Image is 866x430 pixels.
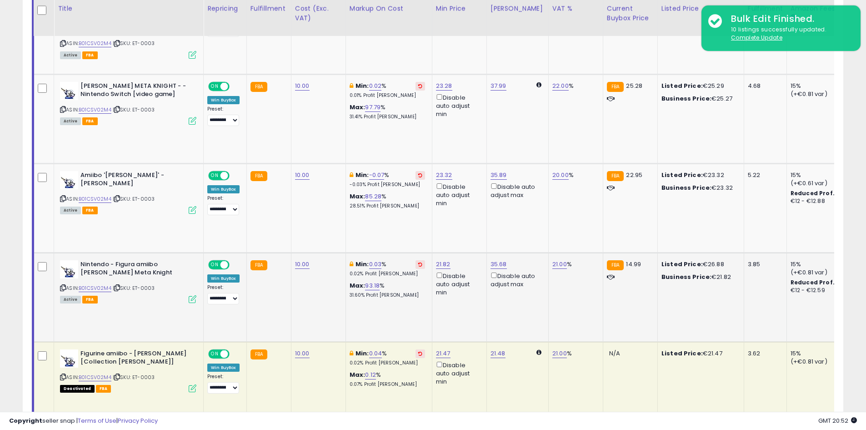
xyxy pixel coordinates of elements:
a: 10.00 [295,349,310,358]
a: 10.00 [295,260,310,269]
div: % [350,103,425,120]
div: % [552,349,596,358]
img: 418OJ30dJOL._SL40_.jpg [60,260,78,278]
div: Disable auto adjust min [436,182,480,208]
span: | SKU: ET-0003 [113,374,155,381]
span: | SKU: ET-0003 [113,284,155,292]
span: FBA [82,51,98,59]
span: FBA [96,385,111,393]
div: Win BuyBox [207,96,240,104]
div: Fulfillment Cost [748,4,783,23]
div: Min Price [436,4,483,13]
div: seller snap | | [9,417,158,425]
div: ASIN: [60,349,196,392]
a: 21.00 [552,260,567,269]
span: | SKU: ET-0003 [113,195,155,202]
div: 10 listings successfully updated. [724,25,854,42]
span: N/A [609,349,620,358]
a: 23.28 [436,81,452,91]
b: Amiibo '[PERSON_NAME]' - [PERSON_NAME] [80,171,191,190]
a: 85.28 [365,192,381,201]
b: Listed Price: [661,171,703,179]
div: Current Buybox Price [607,4,654,23]
div: Win BuyBox [207,274,240,283]
div: % [350,349,425,366]
div: 4.68 [748,82,780,90]
div: % [552,171,596,179]
div: Bulk Edit Finished. [724,12,854,25]
div: % [350,171,425,188]
div: 15% [791,260,866,268]
b: Business Price: [661,94,711,103]
div: Repricing [207,4,243,13]
b: Listed Price: [661,260,703,268]
span: OFF [228,350,243,358]
b: Min: [355,171,369,179]
a: 10.00 [295,171,310,180]
a: B01CSV02M4 [79,40,111,47]
p: 0.02% Profit [PERSON_NAME] [350,271,425,277]
a: 21.47 [436,349,451,358]
span: All listings currently available for purchase on Amazon [60,117,81,125]
a: 35.89 [491,171,507,180]
div: Disable auto adjust max [491,182,541,199]
small: FBA [250,349,267,359]
p: 28.51% Profit [PERSON_NAME] [350,203,425,209]
b: Business Price: [661,183,711,192]
a: Terms of Use [78,416,116,425]
div: ASIN: [60,260,196,303]
div: 15% [791,349,866,358]
div: (+€0.81 var) [791,358,866,366]
div: 5.22 [748,171,780,179]
small: FBA [607,260,624,270]
a: 0.02 [369,81,382,91]
span: All listings currently available for purchase on Amazon [60,207,81,214]
small: FBA [607,171,624,181]
a: 22.00 [552,81,569,91]
div: % [552,260,596,268]
div: Disable auto adjust max [491,271,541,288]
div: 15% [791,82,866,90]
div: Cost (Exc. VAT) [295,4,342,23]
div: (+€0.81 var) [791,90,866,98]
a: B01CSV02M4 [79,374,111,381]
a: 10.00 [295,81,310,91]
div: Title [58,4,200,13]
img: 418OJ30dJOL._SL40_.jpg [60,349,78,368]
b: Min: [355,81,369,90]
div: Win BuyBox [207,185,240,193]
div: Preset: [207,374,240,394]
a: B01CSV02M4 [79,284,111,292]
div: €12 - €12.59 [791,287,866,294]
b: Max: [350,192,365,201]
div: VAT % [552,4,599,13]
b: Nintendo - Figura amiibo [PERSON_NAME] Meta Knight [80,260,191,279]
a: 0.04 [369,349,382,358]
span: All listings currently available for purchase on Amazon [60,51,81,59]
b: Min: [355,349,369,358]
a: B01CSV02M4 [79,106,111,114]
u: Complete Update [731,34,782,41]
strong: Copyright [9,416,42,425]
div: ASIN: [60,82,196,124]
a: 35.68 [491,260,507,269]
small: FBA [250,171,267,181]
a: 0.12 [365,370,376,379]
span: | SKU: ET-0003 [113,40,155,47]
div: Fulfillment [250,4,287,13]
div: 3.62 [748,349,780,358]
div: €12 - €12.88 [791,197,866,205]
span: OFF [228,82,243,90]
b: Business Price: [661,273,711,281]
a: B01CSV02M4 [79,195,111,203]
span: FBA [82,207,98,214]
span: 14.99 [626,260,641,268]
span: 22.95 [626,171,642,179]
div: Preset: [207,106,240,126]
p: 0.01% Profit [PERSON_NAME] [350,92,425,99]
div: % [350,282,425,298]
div: (+€0.61 var) [791,179,866,187]
div: % [350,260,425,277]
div: ASIN: [60,171,196,213]
div: 15% [791,171,866,179]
